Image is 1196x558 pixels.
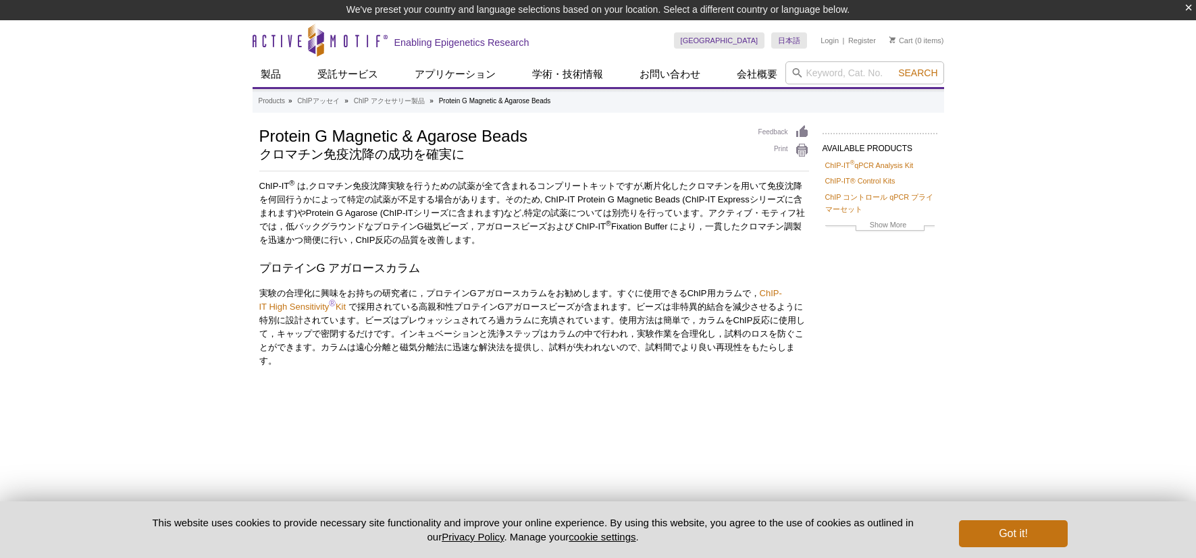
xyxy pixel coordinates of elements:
[825,159,914,171] a: ChIP-IT®qPCR Analysis Kit
[729,61,785,87] a: 会社概要
[354,95,425,107] a: ChIP アクセサリー製品
[306,181,309,191] span: ,
[259,260,809,277] h3: プロテインG アガロースカラム
[524,61,611,87] a: 学術・技術情報
[501,208,504,218] span: )
[889,32,944,49] li: (0 items)
[294,208,297,218] span: )
[344,97,348,105] li: »
[733,315,753,325] span: ChIP
[521,208,524,218] span: ,
[259,288,760,298] span: 実験の合理化に興味をお持ちの研究者に，プロテインGアガロースカラムをお勧めします。すぐに使用できる 用カラムで，
[498,302,504,312] span: G
[394,36,529,49] h2: Enabling Epigenetics Research
[631,61,708,87] a: お問い合わせ
[825,175,895,187] a: ChIP-IT® Control Kits
[848,36,876,45] a: Register
[758,125,809,140] a: Feedback
[259,95,285,107] a: Products
[306,208,413,218] span: Protein G Agarose (ChIP-IT
[825,219,935,234] a: Show More
[823,133,937,157] h2: AVAILABLE PRODUCTS
[687,288,707,298] span: ChIP
[758,143,809,158] a: Print
[821,36,839,45] a: Login
[850,159,855,166] sup: ®
[894,67,941,79] button: Search
[674,32,765,49] a: [GEOGRAPHIC_DATA]
[898,67,937,78] span: Search
[259,181,805,245] span: ChIP-IT は クロマチン免疫沈降実験を行うための試薬が全て含まれるコンプリートキットですが 断片化したクロマチンを用いて免疫沈降を何回行うかによって特定の試薬が不足する場合があります。その...
[259,302,806,366] span: で採用されている高親和性プロテイン アガロースビーズが含まれます。ビーズは非特異的結合を減少させるように特別に設計されています。ビーズはプレウォッシュされてろ過カラムに充填されています。使用方法...
[259,125,745,145] h1: Protein G Magnetic & Agarose Beads
[825,191,935,215] a: ChIP コントロール qPCR プライマーセット
[289,179,294,187] sup: ®
[407,61,504,87] a: アプリケーション
[442,531,504,542] a: Privacy Policy
[336,302,346,312] a: Kit
[356,235,375,245] span: ChIP
[785,61,944,84] input: Keyword, Cat. No.
[129,515,937,544] p: This website uses cookies to provide necessary site functionality and improve your online experie...
[889,36,895,43] img: Your Cart
[430,97,434,105] li: »
[329,298,336,308] a: ®
[439,97,551,105] li: Protein G Magnetic & Agarose Beads
[606,219,611,227] sup: ®
[889,36,913,45] a: Cart
[843,32,845,49] li: |
[297,95,339,107] a: ChIPアッセイ
[288,97,292,105] li: »
[959,520,1067,547] button: Got it!
[309,61,386,87] a: 受託サービス
[540,194,750,204] span: , ChIP-IT Protein G Magnetic Beads (ChIP-IT Express
[569,531,635,542] button: cookie settings
[642,181,645,191] span: ,
[253,61,289,87] a: 製品
[771,32,807,49] a: 日本語
[417,221,424,231] span: G
[259,148,745,161] h2: クロマチン免疫沈降の成功を確実に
